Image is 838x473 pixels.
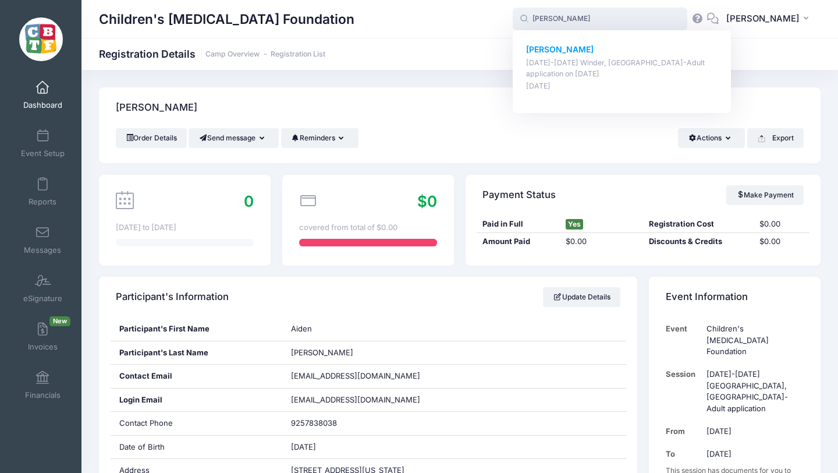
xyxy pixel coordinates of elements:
[15,123,70,164] a: Event Setup
[666,281,748,314] h4: Event Information
[25,390,61,400] span: Financials
[116,222,254,234] div: [DATE] to [DATE]
[754,236,809,248] div: $0.00
[49,316,70,326] span: New
[15,75,70,115] a: Dashboard
[111,436,282,459] div: Date of Birth
[291,442,316,451] span: [DATE]
[701,317,804,363] td: Children's [MEDICAL_DATA] Foundation
[560,236,643,248] div: $0.00
[19,17,63,61] img: Children's Brain Tumor Foundation
[643,236,754,248] div: Discounts & Credits
[291,371,420,380] span: [EMAIL_ADDRESS][DOMAIN_NAME]
[482,178,556,211] h4: Payment Status
[21,149,65,158] span: Event Setup
[726,185,804,205] a: Make Payment
[29,197,56,207] span: Reports
[566,219,583,230] span: Yes
[666,443,701,465] td: To
[23,100,62,110] span: Dashboard
[701,363,804,420] td: [DATE]-[DATE] [GEOGRAPHIC_DATA], [GEOGRAPHIC_DATA]-Adult application
[99,48,325,60] h1: Registration Details
[513,8,687,31] input: Search by First Name, Last Name, or Email...
[15,220,70,260] a: Messages
[281,128,358,148] button: Reminders
[291,394,436,406] span: [EMAIL_ADDRESS][DOMAIN_NAME]
[28,342,58,352] span: Invoices
[111,412,282,435] div: Contact Phone
[111,365,282,388] div: Contact Email
[111,389,282,412] div: Login Email
[526,58,718,79] p: [DATE]-[DATE] Winder, [GEOGRAPHIC_DATA]-Adult application on [DATE]
[726,12,800,25] span: [PERSON_NAME]
[15,365,70,405] a: Financials
[477,218,560,230] div: Paid in Full
[666,317,701,363] td: Event
[666,363,701,420] td: Session
[111,317,282,341] div: Participant's First Name
[719,6,821,33] button: [PERSON_NAME]
[543,287,620,307] a: Update Details
[701,420,804,443] td: [DATE]
[526,44,594,54] strong: [PERSON_NAME]
[747,128,804,148] button: Export
[678,128,745,148] button: Actions
[666,420,701,443] td: From
[116,91,197,125] h4: [PERSON_NAME]
[701,443,804,465] td: [DATE]
[116,128,187,148] a: Order Details
[205,50,260,59] a: Camp Overview
[111,341,282,365] div: Participant's Last Name
[189,128,279,148] button: Send message
[15,268,70,309] a: eSignature
[477,236,560,248] div: Amount Paid
[291,418,337,428] span: 9257838038
[299,222,437,234] div: covered from total of $0.00
[99,6,354,33] h1: Children's [MEDICAL_DATA] Foundation
[23,294,62,303] span: eSignature
[754,218,809,230] div: $0.00
[15,316,70,357] a: InvoicesNew
[244,192,254,210] span: 0
[291,324,312,333] span: Aiden
[15,171,70,212] a: Reports
[24,245,61,255] span: Messages
[417,192,437,210] span: $0
[643,218,754,230] div: Registration Cost
[271,50,325,59] a: Registration List
[291,348,353,357] span: [PERSON_NAME]
[116,281,229,314] h4: Participant's Information
[526,81,718,92] p: [DATE]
